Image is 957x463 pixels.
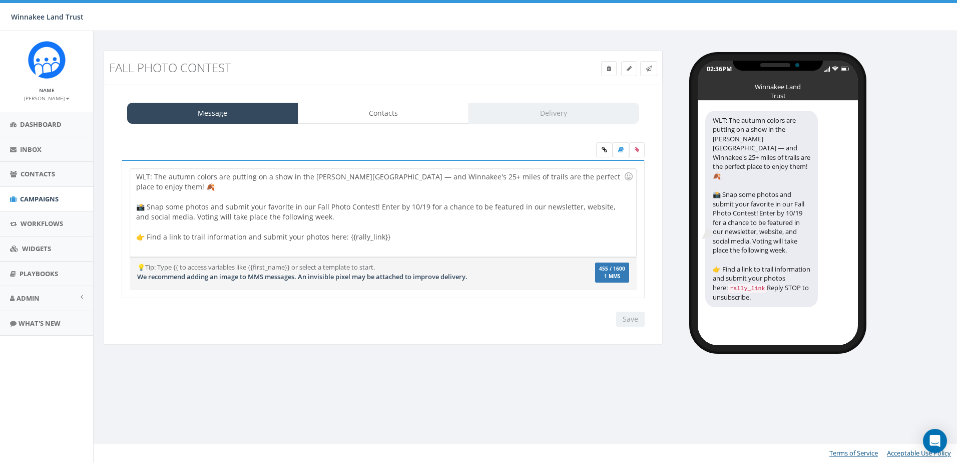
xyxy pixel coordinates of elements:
span: Playbooks [20,269,58,278]
code: rally_link [728,284,767,293]
span: Contacts [21,169,55,178]
img: Rally_Corp_Icon.png [28,41,66,79]
span: Winnakee Land Trust [11,12,84,22]
a: Terms of Service [829,448,878,457]
div: WLT: The autumn colors are putting on a show in the [PERSON_NAME][GEOGRAPHIC_DATA] — and Winnakee... [130,169,636,257]
div: Winnakee Land Trust [753,82,803,87]
a: Acceptable Use Policy [887,448,951,457]
span: Dashboard [20,120,62,129]
span: Workflows [21,219,63,228]
span: Inbox [20,145,42,154]
h3: Fall Photo Contest [109,61,517,74]
a: Contacts [298,103,469,124]
span: Attach your media [629,142,645,157]
a: Message [127,103,298,124]
div: 02:36PM [707,65,732,73]
div: WLT: The autumn colors are putting on a show in the [PERSON_NAME][GEOGRAPHIC_DATA] — and Winnakee... [705,111,818,307]
label: Insert Template Text [613,142,629,157]
span: Widgets [22,244,51,253]
span: Campaigns [20,194,59,203]
span: Delete Campaign [607,64,611,73]
div: 💡Tip: Type {{ to access variables like {{first_name}} or select a template to start. [130,263,552,281]
span: Admin [17,294,40,303]
span: What's New [19,319,61,328]
span: Send Test Message [646,64,652,73]
span: We recommend adding an image to MMS messages. An invisible pixel may be attached to improve deliv... [137,272,467,281]
span: 455 / 1600 [599,266,625,272]
small: Name [39,87,55,94]
div: Open Intercom Messenger [923,429,947,453]
span: Edit Campaign [627,64,632,73]
div: Use the TAB key to insert emoji faster [623,170,635,182]
a: [PERSON_NAME] [24,93,70,102]
span: 1 MMS [599,274,625,279]
small: [PERSON_NAME] [24,95,70,102]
